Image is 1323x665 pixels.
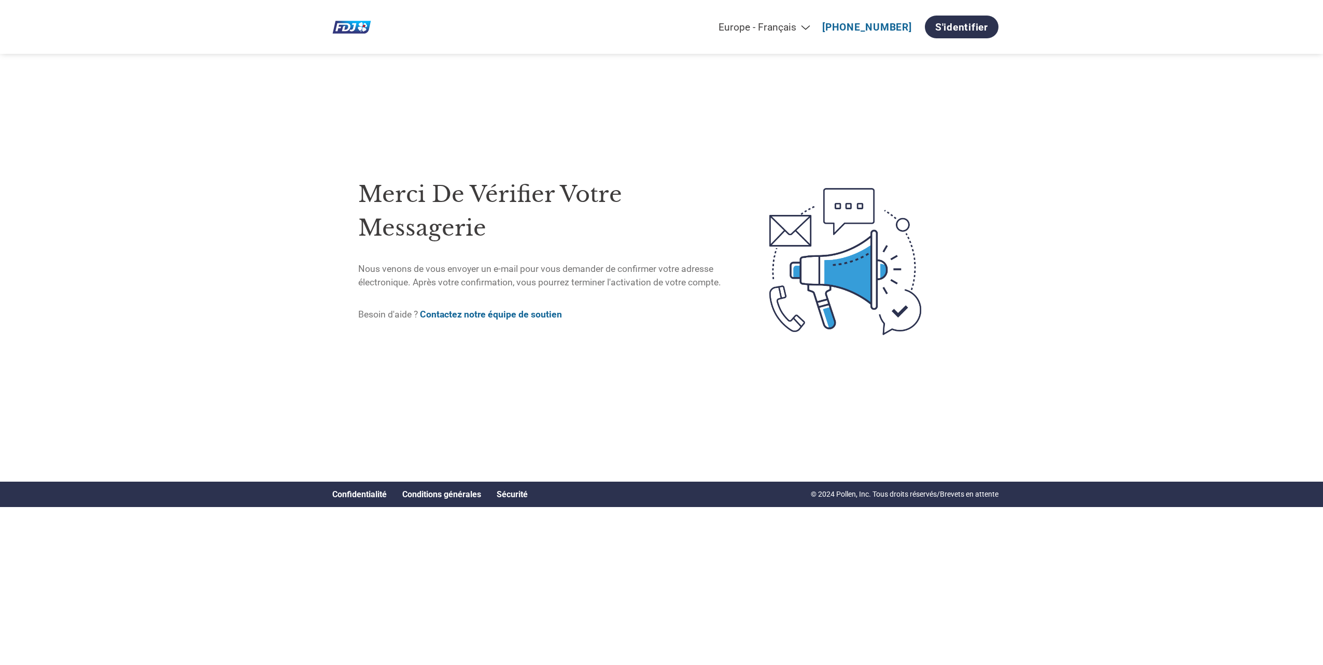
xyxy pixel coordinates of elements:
p: Besoin d'aide ? [358,308,726,321]
img: La Française des Jeux [325,13,379,41]
p: © 2024 Pollen, Inc. Tous droits réservés/Brevets en attente [811,489,998,500]
a: S'identifier [925,16,998,38]
a: Confidentialité [332,489,387,499]
a: Conditions générales [402,489,481,499]
a: Sécurité [497,489,528,499]
img: open-email [726,169,965,354]
p: Nous venons de vous envoyer un e-mail pour vous demander de confirmer votre adresse électronique.... [358,262,726,290]
h1: Merci de vérifier votre messagerie [358,178,726,244]
a: Contactez notre équipe de soutien [420,309,562,320]
a: [PHONE_NUMBER] [822,21,912,33]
